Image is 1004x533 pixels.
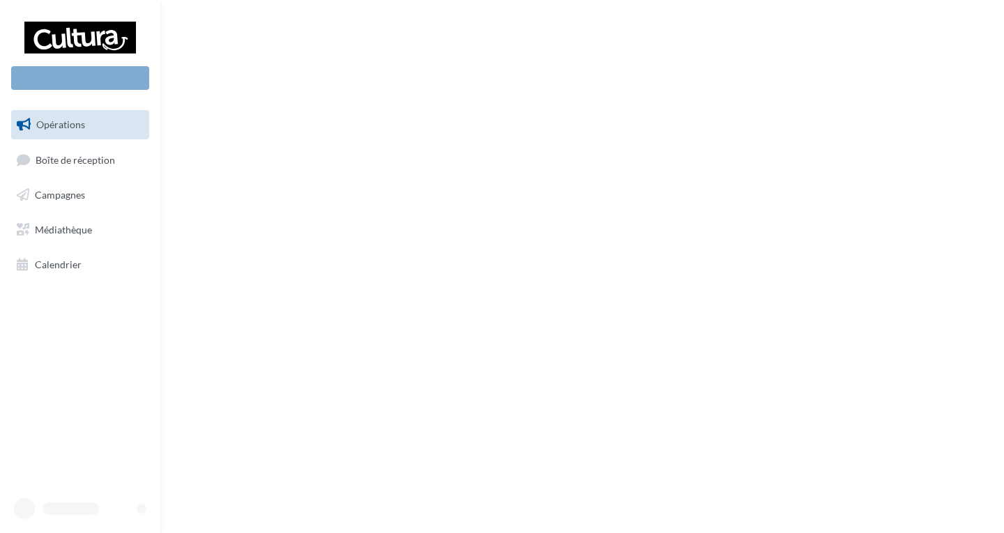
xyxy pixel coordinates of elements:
a: Calendrier [8,250,152,279]
span: Opérations [36,118,85,130]
a: Opérations [8,110,152,139]
span: Médiathèque [35,224,92,235]
a: Boîte de réception [8,145,152,175]
a: Campagnes [8,180,152,210]
span: Calendrier [35,258,82,270]
span: Boîte de réception [36,153,115,165]
div: Nouvelle campagne [11,66,149,90]
a: Médiathèque [8,215,152,245]
span: Campagnes [35,189,85,201]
